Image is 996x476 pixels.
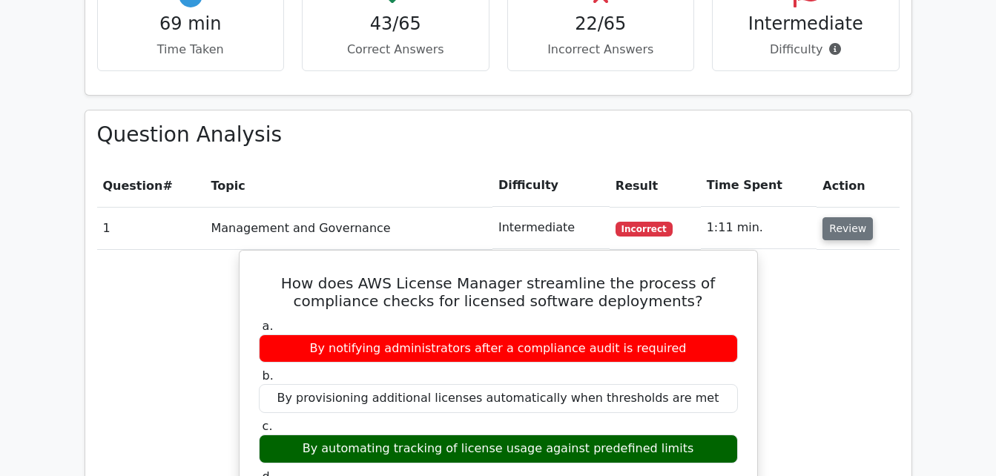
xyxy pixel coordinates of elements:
[259,434,738,463] div: By automating tracking of license usage against predefined limits
[263,319,274,333] span: a.
[701,165,817,207] th: Time Spent
[263,419,273,433] span: c.
[701,207,817,249] td: 1:11 min.
[97,122,900,148] h3: Question Analysis
[257,274,739,310] h5: How does AWS License Manager streamline the process of compliance checks for licensed software de...
[110,41,272,59] p: Time Taken
[97,207,205,249] td: 1
[616,222,673,237] span: Incorrect
[822,217,873,240] button: Review
[263,368,274,383] span: b.
[725,13,887,35] h4: Intermediate
[520,13,682,35] h4: 22/65
[610,165,701,207] th: Result
[520,41,682,59] p: Incorrect Answers
[103,179,163,193] span: Question
[205,165,492,207] th: Topic
[259,384,738,413] div: By provisioning additional licenses automatically when thresholds are met
[314,41,477,59] p: Correct Answers
[725,41,887,59] p: Difficulty
[205,207,492,249] td: Management and Governance
[492,207,610,249] td: Intermediate
[110,13,272,35] h4: 69 min
[259,334,738,363] div: By notifying administrators after a compliance audit is required
[492,165,610,207] th: Difficulty
[314,13,477,35] h4: 43/65
[817,165,899,207] th: Action
[97,165,205,207] th: #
